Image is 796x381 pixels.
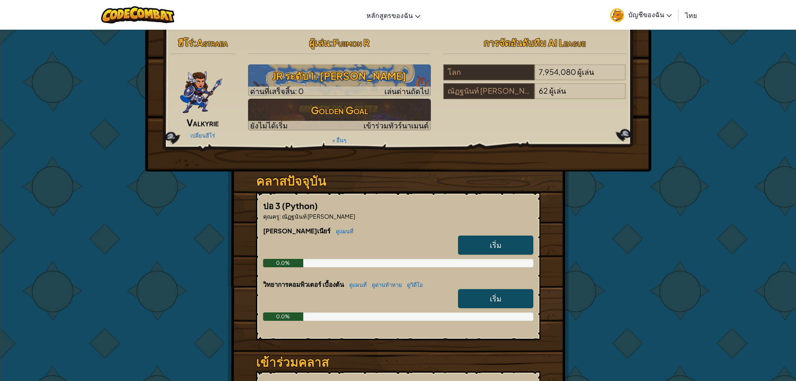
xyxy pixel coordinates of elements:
span: Valkyrie [187,117,219,128]
a: ดูวิดีโอ [403,281,423,288]
a: หลักสูตรของฉัน [362,4,425,26]
img: JR ระดับ 1: อัญมณี [248,64,431,96]
span: หลักสูตรของฉัน [366,11,413,20]
a: Golden Goalยังไม่ได้เริ่มเข้าร่วมทัวร์นาเมนต์ [248,99,431,130]
a: ดูด่านท้าทาย [368,281,402,288]
div: 0.0% [263,312,304,321]
img: CodeCombat logo [101,6,174,23]
span: ไทย [685,11,697,20]
img: avatar [610,8,624,22]
span: วิทยาการคอมพิวเตอร์ เบื้องต้น [263,280,345,288]
span: เล่นด่านถัดไป [384,86,429,96]
span: ณัฏฐนันท์ [PERSON_NAME] [281,212,355,220]
a: เล่นด่านถัดไป [248,64,431,96]
span: 7,954,080 [539,67,576,77]
span: บัญชีของฉัน [628,10,672,19]
a: + อื่นๆ [332,137,346,143]
a: ดูแผนที่ [345,281,367,288]
div: 0.0% [263,259,304,267]
span: ด่านที่เสร็จสิ้น: 0 [250,86,304,96]
a: โลก7,954,080ผู้เล่น [443,72,626,82]
div: ณัฏฐนันท์ [PERSON_NAME] [443,83,535,99]
a: ณัฏฐนันท์ [PERSON_NAME]62ผู้เล่น [443,91,626,101]
span: : [279,212,281,220]
div: โลก [443,64,535,80]
span: Astraea [197,37,228,49]
h3: Golden Goal [248,101,431,120]
span: ปอ 3 [263,200,282,211]
span: 62 [539,86,548,95]
img: ValkyriePose.png [179,64,223,115]
img: Golden Goal [248,99,431,130]
span: [PERSON_NAME]เนียร์ [263,227,332,235]
span: Fuiimon R [333,37,370,49]
a: บัญชีของฉัน [606,2,676,28]
span: (Python) [282,200,318,211]
span: ผู้เล่น [549,86,566,95]
span: เข้าร่วมทัวร์นาเมนต์ [363,120,429,130]
span: เริ่ม [490,240,502,250]
span: ผู้เล่น [309,37,330,49]
span: : [330,37,333,49]
span: ยังไม่ได้เริ่ม [250,120,288,130]
span: การจัดอันดับทีม AI League [484,37,586,49]
span: เริ่ม [490,294,502,303]
span: ผู้เล่น [577,67,594,77]
span: คุณครู [263,212,279,220]
a: ดูแผนที่ [332,228,353,235]
a: ไทย [681,4,701,26]
h3: คลาสปัจจุบัน [256,171,540,190]
a: เปลี่ยนฮีโร่ [190,132,215,139]
h3: เข้าร่วมคลาส [256,353,540,371]
span: : [193,37,197,49]
span: ฮีโร่ [178,37,193,49]
h3: JR ระดับ 1: [PERSON_NAME] [248,66,431,85]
